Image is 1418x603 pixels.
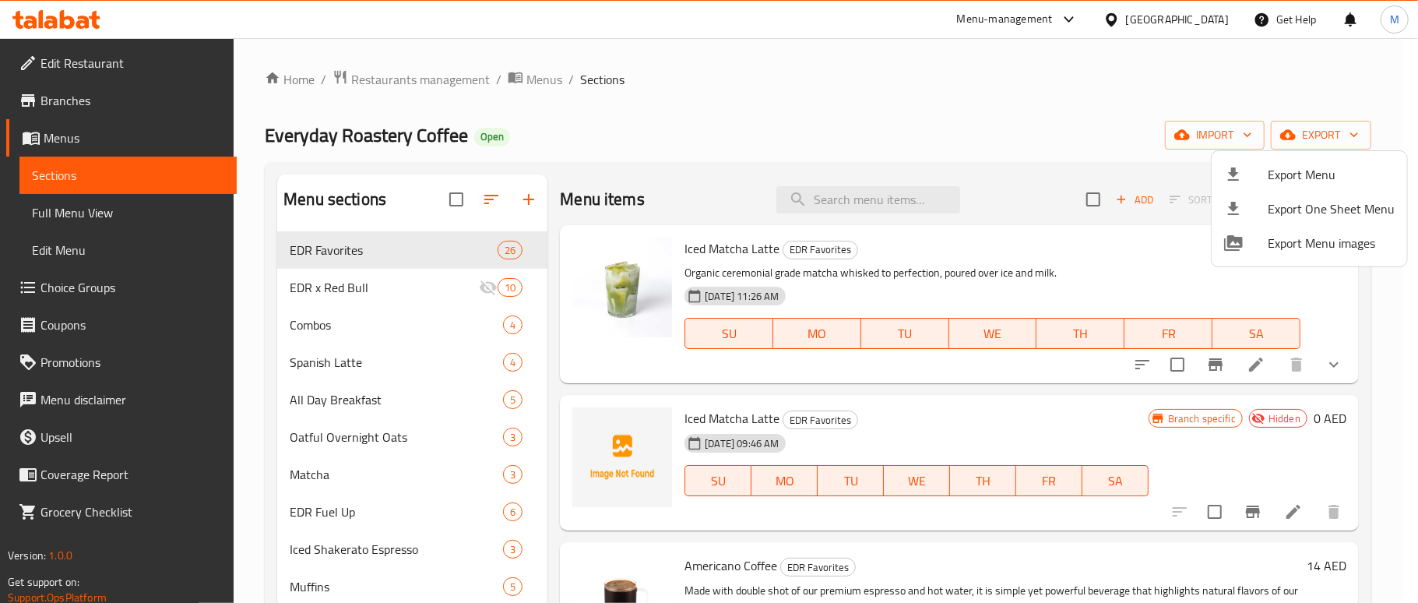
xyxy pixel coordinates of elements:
[1212,157,1407,192] li: Export menu items
[1268,234,1395,252] span: Export Menu images
[1212,192,1407,226] li: Export one sheet menu items
[1268,165,1395,184] span: Export Menu
[1212,226,1407,260] li: Export Menu images
[1268,199,1395,218] span: Export One Sheet Menu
